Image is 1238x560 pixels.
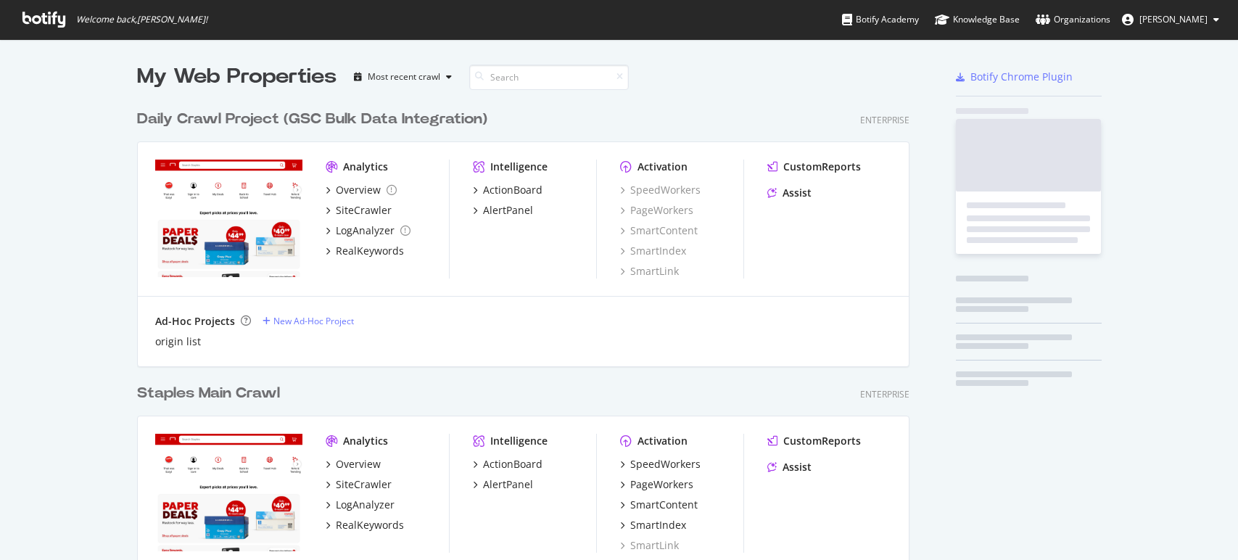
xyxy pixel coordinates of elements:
div: Botify Academy [842,12,919,27]
a: SpeedWorkers [620,183,701,197]
a: origin list [155,334,201,349]
a: Botify Chrome Plugin [956,70,1073,84]
a: SpeedWorkers [620,457,701,472]
div: Intelligence [490,160,548,174]
div: Intelligence [490,434,548,448]
input: Search [469,65,629,90]
div: SiteCrawler [336,477,392,492]
a: SmartContent [620,223,698,238]
div: AlertPanel [483,203,533,218]
div: LogAnalyzer [336,223,395,238]
span: Taylor Brantley [1139,13,1208,25]
div: SpeedWorkers [630,457,701,472]
a: AlertPanel [473,203,533,218]
div: SmartContent [630,498,698,512]
a: LogAnalyzer [326,498,395,512]
img: staples.com [155,160,302,277]
div: SmartIndex [630,518,686,532]
a: SiteCrawler [326,203,392,218]
div: ActionBoard [483,457,542,472]
div: Enterprise [860,114,909,126]
div: LogAnalyzer [336,498,395,512]
button: [PERSON_NAME] [1110,8,1231,31]
a: ActionBoard [473,457,542,472]
div: Analytics [343,160,388,174]
div: Overview [336,183,381,197]
div: Botify Chrome Plugin [970,70,1073,84]
div: Ad-Hoc Projects [155,314,235,329]
a: AlertPanel [473,477,533,492]
div: RealKeywords [336,518,404,532]
a: Daily Crawl Project (GSC Bulk Data Integration) [137,109,493,130]
div: Overview [336,457,381,472]
a: Overview [326,183,397,197]
button: Most recent crawl [348,65,458,88]
a: PageWorkers [620,203,693,218]
div: AlertPanel [483,477,533,492]
a: Staples Main Crawl [137,383,286,404]
div: CustomReports [783,434,861,448]
div: Analytics [343,434,388,448]
img: staples.com [155,434,302,551]
div: CustomReports [783,160,861,174]
div: Assist [783,460,812,474]
span: Welcome back, [PERSON_NAME] ! [76,14,207,25]
div: PageWorkers [630,477,693,492]
div: Enterprise [860,388,909,400]
div: Activation [637,434,688,448]
a: SiteCrawler [326,477,392,492]
a: CustomReports [767,160,861,174]
div: SiteCrawler [336,203,392,218]
div: Daily Crawl Project (GSC Bulk Data Integration) [137,109,487,130]
a: New Ad-Hoc Project [263,315,354,327]
a: SmartLink [620,538,679,553]
div: Knowledge Base [935,12,1020,27]
div: Assist [783,186,812,200]
a: ActionBoard [473,183,542,197]
a: RealKeywords [326,244,404,258]
a: PageWorkers [620,477,693,492]
div: New Ad-Hoc Project [273,315,354,327]
a: LogAnalyzer [326,223,410,238]
a: SmartLink [620,264,679,279]
a: RealKeywords [326,518,404,532]
a: SmartContent [620,498,698,512]
div: Organizations [1036,12,1110,27]
div: ActionBoard [483,183,542,197]
div: My Web Properties [137,62,337,91]
a: SmartIndex [620,244,686,258]
a: CustomReports [767,434,861,448]
div: RealKeywords [336,244,404,258]
a: Assist [767,186,812,200]
a: Overview [326,457,381,472]
div: Activation [637,160,688,174]
a: SmartIndex [620,518,686,532]
div: Staples Main Crawl [137,383,280,404]
a: Assist [767,460,812,474]
div: Most recent crawl [368,73,440,81]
